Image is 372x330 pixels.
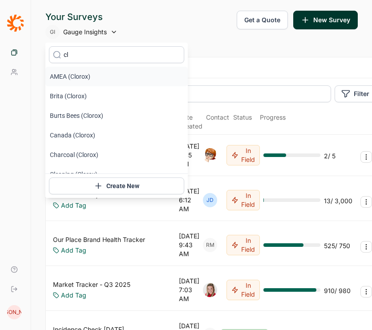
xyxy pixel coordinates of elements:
[63,28,107,36] span: Gauge Insights
[179,142,199,169] div: [DATE] 7:45 AM
[53,235,145,244] a: Our Place Brand Health Tracker
[179,277,199,303] div: [DATE] 7:03 AM
[226,190,260,210] button: In Field
[203,193,217,207] div: JD
[324,152,336,161] div: 2 / 5
[203,283,217,297] img: xuxf4ugoqyvqjdx4ebsr.png
[360,151,372,163] button: Survey Actions
[360,286,372,298] button: Survey Actions
[226,280,260,300] button: In Field
[226,235,260,255] button: In Field
[45,11,117,23] div: Your Surveys
[203,238,217,252] div: RM
[360,196,372,208] button: Survey Actions
[53,280,130,289] a: Market Tracker - Q3 2025
[324,286,351,295] div: 910 / 980
[237,11,288,29] button: Get a Quote
[61,201,86,210] a: Add Tag
[179,232,199,258] div: [DATE] 9:43 AM
[226,145,260,165] button: In Field
[45,67,188,86] li: AMEA (Clorox)
[324,241,350,250] div: 525 / 750
[206,113,229,131] div: Contact
[45,125,188,145] li: Canada (Clorox)
[260,113,286,131] div: Progress
[7,305,21,319] div: [PERSON_NAME]
[49,177,184,194] button: Create New
[45,86,188,106] li: Brita (Clorox)
[360,241,372,253] button: Survey Actions
[293,11,358,29] button: New Survey
[61,246,86,255] a: Add Tag
[233,113,252,131] div: Status
[45,106,188,125] li: Burts Bees (Clorox)
[179,113,202,131] span: Date Created
[45,165,188,184] li: Cleaning (Clorox)
[179,187,199,213] div: [DATE] 6:12 AM
[203,148,217,162] img: o7kyh2p2njg4amft5nuk.png
[45,25,60,39] div: GI
[45,145,188,165] li: Charcoal (Clorox)
[324,197,352,205] div: 13 / 3,000
[53,85,331,102] input: Search
[61,291,86,300] a: Add Tag
[354,89,369,98] span: Filter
